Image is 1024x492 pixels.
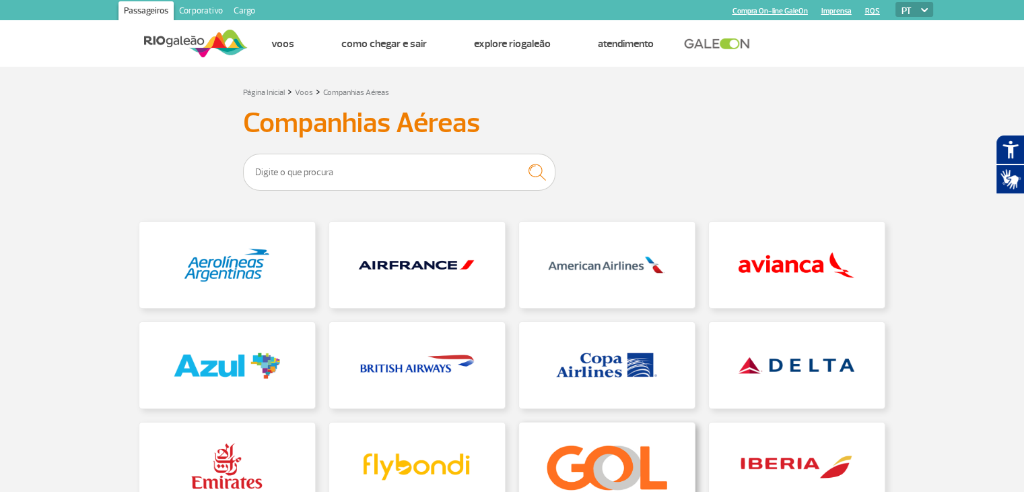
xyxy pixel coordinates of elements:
a: Como chegar e sair [341,37,427,51]
a: Voos [271,37,294,51]
input: Digite o que procura [243,154,555,191]
a: Página Inicial [243,88,285,98]
button: Abrir tradutor de língua de sinais. [996,164,1024,194]
a: Voos [295,88,313,98]
a: Imprensa [821,7,852,16]
a: > [287,84,292,99]
a: Atendimento [598,37,654,51]
div: Plugin de acessibilidade da Hand Talk. [996,135,1024,194]
a: RQS [865,7,880,16]
a: Passageiros [118,1,174,23]
a: Corporativo [174,1,228,23]
a: Explore RIOgaleão [474,37,551,51]
button: Abrir recursos assistivos. [996,135,1024,164]
a: Compra On-line GaleOn [732,7,808,16]
a: Cargo [228,1,261,23]
a: > [316,84,320,99]
h3: Companhias Aéreas [243,106,782,140]
a: Companhias Aéreas [323,88,389,98]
